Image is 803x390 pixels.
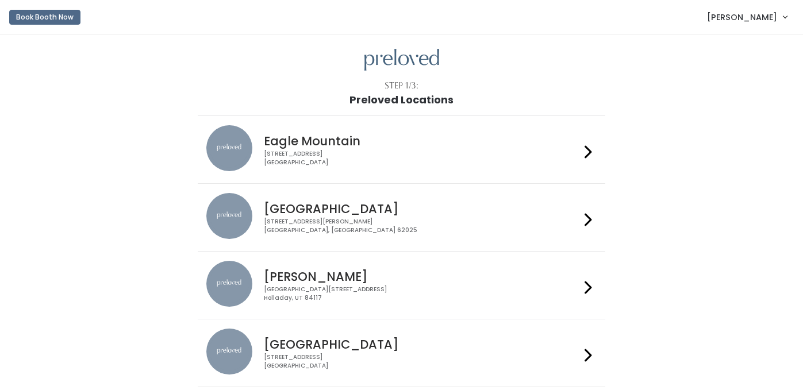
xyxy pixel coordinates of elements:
button: Book Booth Now [9,10,80,25]
h4: Eagle Mountain [264,134,580,148]
a: preloved location [PERSON_NAME] [GEOGRAPHIC_DATA][STREET_ADDRESS]Holladay, UT 84117 [206,261,597,310]
div: Step 1/3: [385,80,418,92]
a: preloved location [GEOGRAPHIC_DATA] [STREET_ADDRESS][GEOGRAPHIC_DATA] [206,329,597,377]
img: preloved location [206,125,252,171]
h4: [PERSON_NAME] [264,270,580,283]
h1: Preloved Locations [349,94,454,106]
img: preloved location [206,329,252,374]
div: [GEOGRAPHIC_DATA][STREET_ADDRESS] Holladay, UT 84117 [264,285,580,302]
div: [STREET_ADDRESS][PERSON_NAME] [GEOGRAPHIC_DATA], [GEOGRAPHIC_DATA] 62025 [264,218,580,234]
img: preloved logo [364,49,439,71]
img: preloved location [206,261,252,307]
div: [STREET_ADDRESS] [GEOGRAPHIC_DATA] [264,150,580,167]
img: preloved location [206,193,252,239]
h4: [GEOGRAPHIC_DATA] [264,338,580,351]
a: Book Booth Now [9,5,80,30]
h4: [GEOGRAPHIC_DATA] [264,202,580,215]
span: [PERSON_NAME] [707,11,777,24]
a: preloved location [GEOGRAPHIC_DATA] [STREET_ADDRESS][PERSON_NAME][GEOGRAPHIC_DATA], [GEOGRAPHIC_D... [206,193,597,242]
a: preloved location Eagle Mountain [STREET_ADDRESS][GEOGRAPHIC_DATA] [206,125,597,174]
a: [PERSON_NAME] [696,5,798,29]
div: [STREET_ADDRESS] [GEOGRAPHIC_DATA] [264,353,580,370]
